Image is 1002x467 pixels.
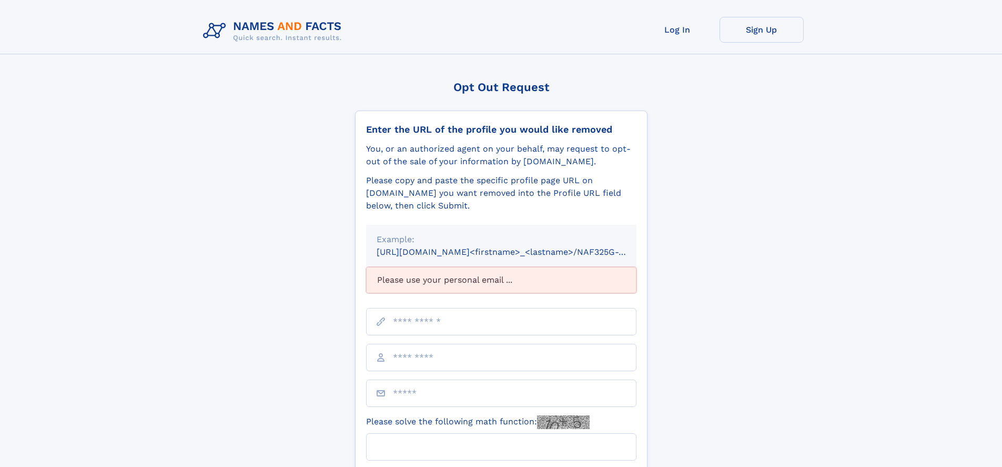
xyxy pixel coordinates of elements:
div: Please copy and paste the specific profile page URL on [DOMAIN_NAME] you want removed into the Pr... [366,174,636,212]
div: Opt Out Request [355,81,647,94]
label: Please solve the following math function: [366,415,590,429]
div: You, or an authorized agent on your behalf, may request to opt-out of the sale of your informatio... [366,143,636,168]
a: Sign Up [720,17,804,43]
img: Logo Names and Facts [199,17,350,45]
a: Log In [635,17,720,43]
div: Example: [377,233,626,246]
div: Enter the URL of the profile you would like removed [366,124,636,135]
div: Please use your personal email ... [366,267,636,293]
small: [URL][DOMAIN_NAME]<firstname>_<lastname>/NAF325G-xxxxxxxx [377,247,656,257]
